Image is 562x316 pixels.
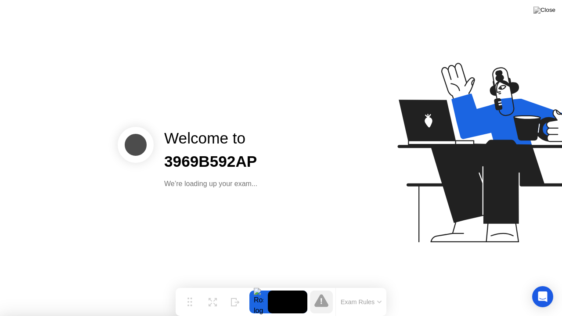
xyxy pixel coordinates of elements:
[532,286,553,307] div: Open Intercom Messenger
[338,298,385,306] button: Exam Rules
[164,179,257,189] div: We’re loading up your exam...
[164,150,257,173] div: 3969B592AP
[164,127,257,150] div: Welcome to
[533,7,555,14] img: Close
